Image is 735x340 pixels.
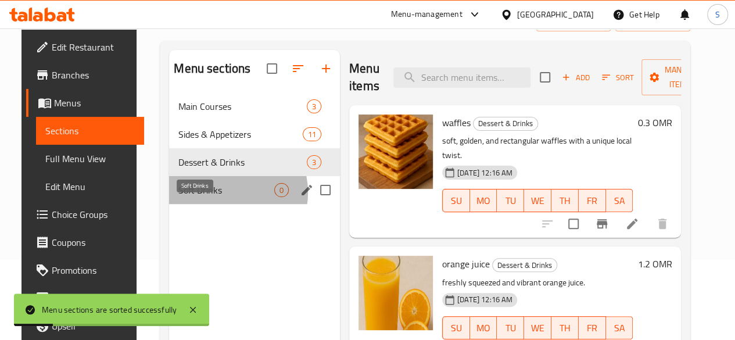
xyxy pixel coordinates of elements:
button: FR [579,189,606,212]
button: WE [524,316,551,339]
a: Branches [26,61,144,89]
span: Sort [602,71,634,84]
button: MO [470,316,497,339]
h6: 1.2 OMR [637,256,672,272]
button: FR [579,316,606,339]
button: Add section [312,55,340,83]
div: items [307,155,321,169]
span: SU [447,320,465,337]
button: TU [497,316,524,339]
img: waffles [358,114,433,189]
span: Edit Restaurant [52,40,135,54]
span: Sides & Appetizers [178,127,302,141]
h6: 0.3 OMR [637,114,672,131]
a: Menu disclaimer [26,284,144,312]
span: Dessert & Drinks [178,155,307,169]
h2: Menu sections [174,60,250,77]
span: 0 [275,185,288,196]
span: Sort sections [284,55,312,83]
button: TH [551,316,579,339]
span: Select section [533,65,557,90]
button: SU [442,316,470,339]
span: Sections [45,124,135,138]
span: Menu disclaimer [52,291,135,305]
span: SA [611,320,629,337]
h2: Menu items [349,60,379,95]
span: Full Menu View [45,152,135,166]
span: Coupons [52,235,135,249]
span: [DATE] 12:16 AM [453,167,517,178]
div: Sides & Appetizers11 [169,120,340,148]
p: soft, golden, and rectangular waffles with a unique local twist. [442,134,633,163]
button: SA [606,316,633,339]
span: Promotions [52,263,135,277]
a: Upsell [26,312,144,340]
span: TH [556,320,574,337]
button: Branch-specific-item [588,210,616,238]
div: items [303,127,321,141]
span: WE [529,192,547,209]
span: Menus [54,96,135,110]
span: Add [560,71,591,84]
div: [GEOGRAPHIC_DATA] [517,8,594,21]
span: waffles [442,114,471,131]
button: delete [648,210,676,238]
div: Menu-management [391,8,462,22]
button: SU [442,189,470,212]
a: Promotions [26,256,144,284]
span: [DATE] 12:16 AM [453,294,517,305]
span: 3 [307,101,321,112]
div: Dessert & Drinks3 [169,148,340,176]
a: Menus [26,89,144,117]
span: FR [583,192,601,209]
span: Add item [557,69,594,87]
img: orange juice [358,256,433,330]
span: Dessert & Drinks [493,259,557,272]
div: Menu sections are sorted successfully [42,303,177,316]
span: Soft Drinks [178,183,274,197]
span: Edit Menu [45,180,135,194]
span: TU [501,320,519,337]
button: WE [524,189,551,212]
span: SA [611,192,629,209]
span: Dessert & Drinks [474,117,537,130]
nav: Menu sections [169,88,340,209]
button: TU [497,189,524,212]
a: Sections [36,117,144,145]
span: Sort items [594,69,641,87]
span: Main Courses [178,99,307,113]
span: FR [583,320,601,337]
span: 3 [307,157,321,168]
div: Soft Drinks0edit [169,176,340,204]
span: S [715,8,720,21]
span: WE [529,320,547,337]
a: Coupons [26,228,144,256]
span: Branches [52,68,135,82]
a: Full Menu View [36,145,144,173]
input: search [393,67,530,88]
span: 11 [303,129,321,140]
div: Main Courses3 [169,92,340,120]
a: Edit Restaurant [26,33,144,61]
a: Edit Menu [36,173,144,201]
span: Select all sections [260,56,284,81]
span: Choice Groups [52,207,135,221]
button: TH [551,189,579,212]
span: TU [501,192,519,209]
a: Edit menu item [625,217,639,231]
span: MO [475,192,493,209]
span: Upsell [52,319,135,333]
span: Manage items [651,63,710,92]
span: Select to update [561,212,586,236]
span: MO [475,320,493,337]
button: SA [606,189,633,212]
button: edit [298,181,315,199]
p: freshly squeezed and vibrant orange juice. [442,275,633,290]
span: orange juice [442,255,490,273]
div: items [307,99,321,113]
button: Manage items [641,59,719,95]
button: Add [557,69,594,87]
span: TH [556,192,574,209]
